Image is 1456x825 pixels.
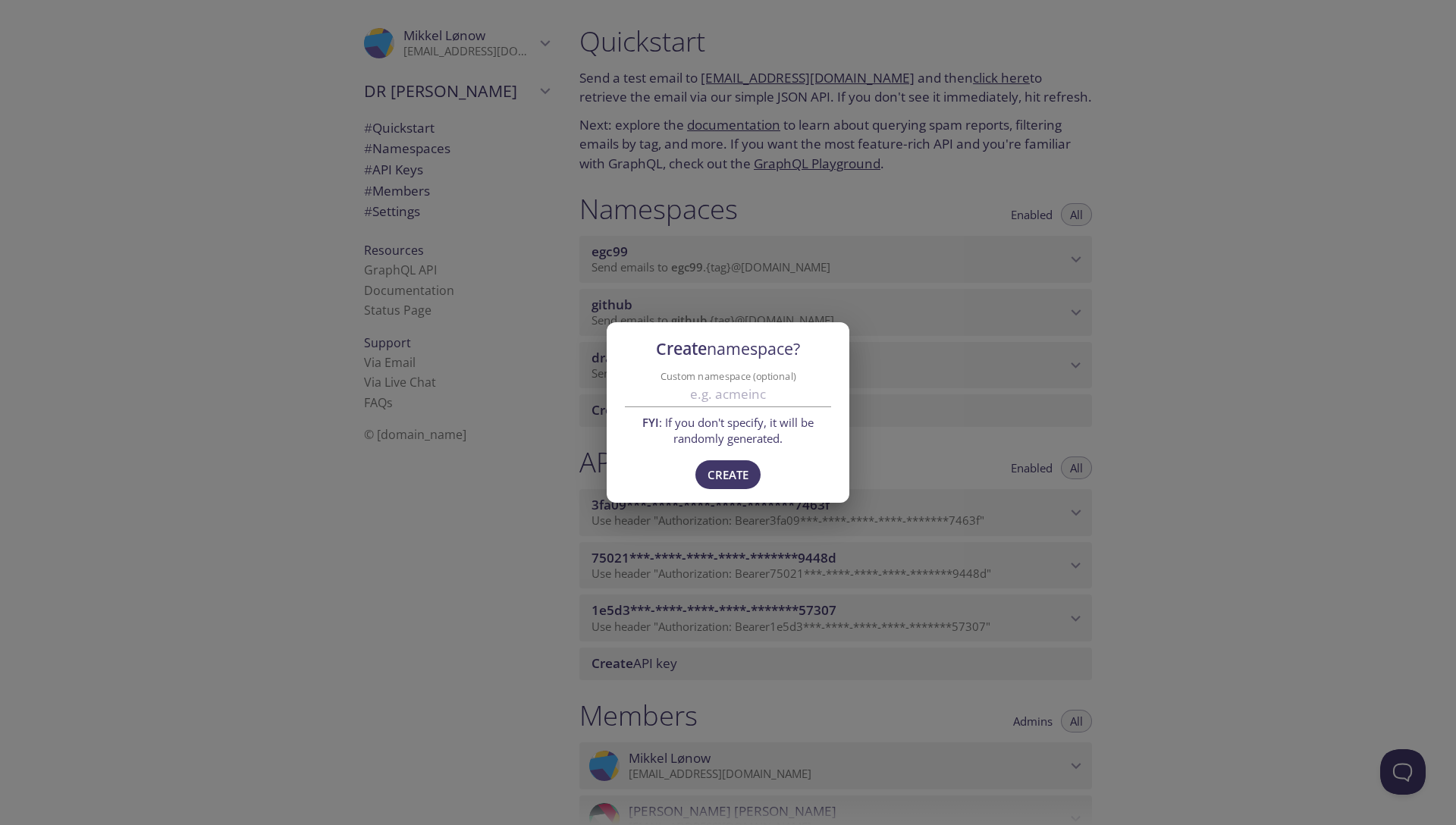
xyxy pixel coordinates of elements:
[656,337,800,359] span: Create
[642,415,659,430] span: FYI
[708,465,748,485] span: Create
[695,460,761,489] button: Create
[651,371,805,381] label: Custom namespace (optional)
[625,382,831,407] input: e.g. acmeinc
[625,415,831,447] span: : If you don't specify, it will be randomly generated.
[707,337,800,359] span: namespace?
